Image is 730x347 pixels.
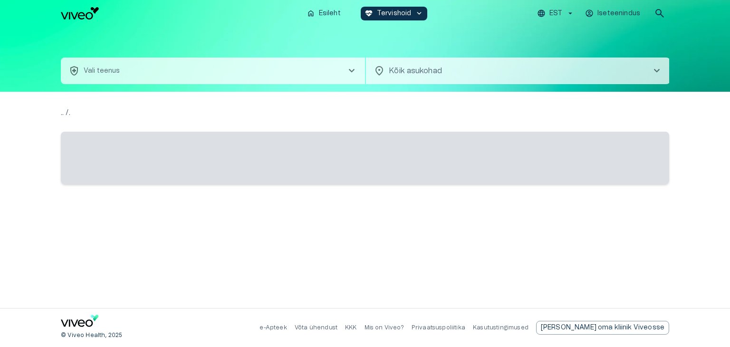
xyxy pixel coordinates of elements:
span: ‌ [61,132,669,184]
button: open search modal [650,4,669,23]
p: Vali teenus [84,66,120,76]
p: [PERSON_NAME] oma kliinik Viveosse [541,323,664,333]
button: Iseteenindus [584,7,643,20]
p: Võta ühendust [295,324,337,332]
button: health_and_safetyVali teenuschevron_right [61,58,365,84]
span: location_on [374,65,385,77]
p: Kõik asukohad [389,65,636,77]
p: .. / . [61,107,669,118]
span: health_and_safety [68,65,80,77]
button: ecg_heartTervishoidkeyboard_arrow_down [361,7,428,20]
span: keyboard_arrow_down [415,9,423,18]
a: KKK [345,325,357,330]
p: Tervishoid [377,9,412,19]
p: Iseteenindus [597,9,640,19]
p: Mis on Viveo? [365,324,404,332]
img: Viveo logo [61,7,99,19]
a: Privaatsuspoliitika [412,325,465,330]
p: EST [549,9,562,19]
p: Esileht [319,9,341,19]
a: Kasutustingimused [473,325,528,330]
a: e-Apteek [259,325,287,330]
span: home [307,9,315,18]
button: EST [536,7,576,20]
div: [PERSON_NAME] oma kliinik Viveosse [536,321,669,335]
a: Navigate to home page [61,315,99,330]
span: search [654,8,665,19]
p: © Viveo Health, 2025 [61,331,122,339]
button: homeEsileht [303,7,346,20]
span: ecg_heart [365,9,373,18]
a: Send email to partnership request to viveo [536,321,669,335]
span: chevron_right [651,65,663,77]
span: chevron_right [346,65,357,77]
a: Navigate to homepage [61,7,299,19]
